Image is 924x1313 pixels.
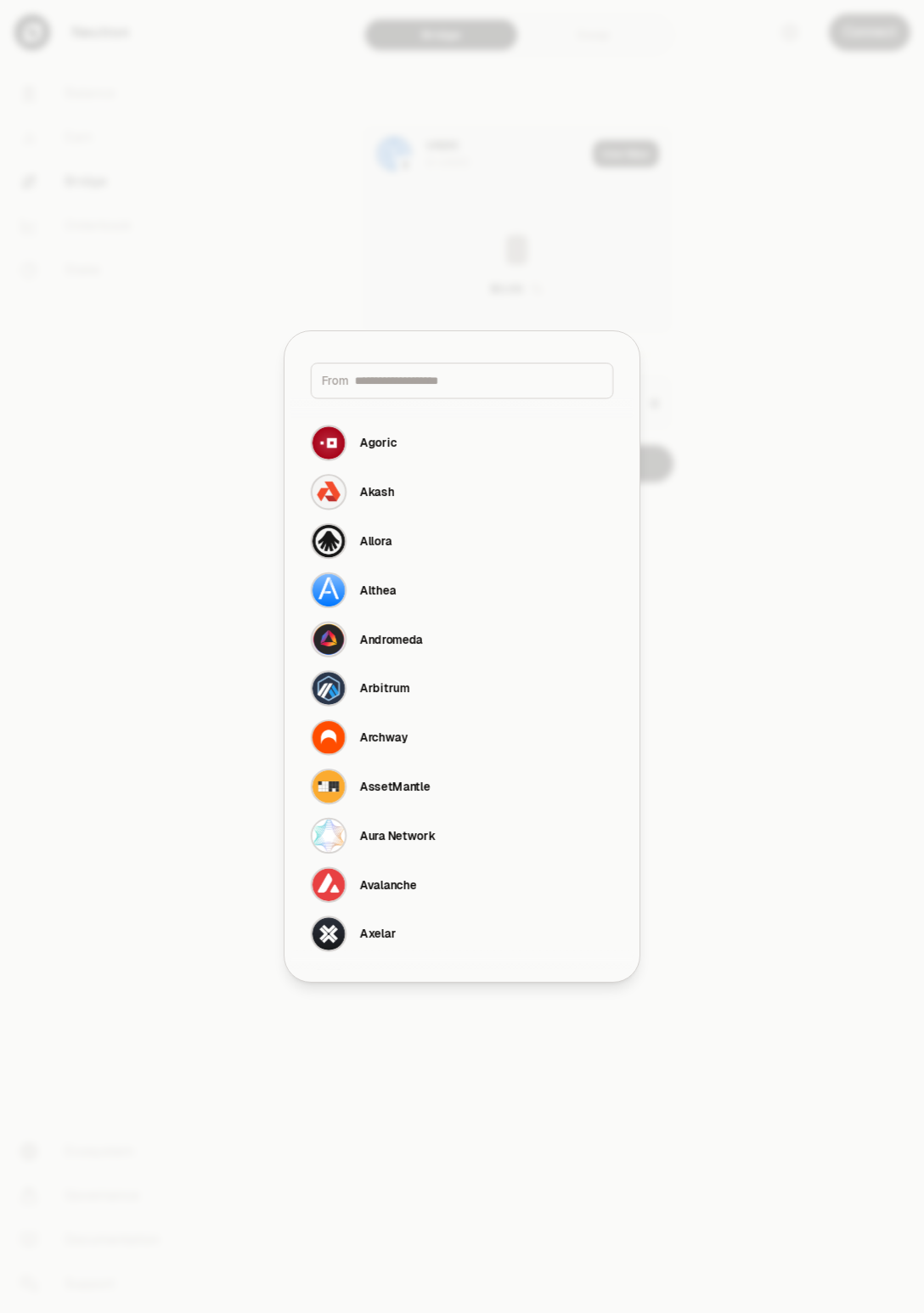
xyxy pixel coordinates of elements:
[311,965,346,1000] img: Babylon Genesis Logo
[301,467,623,516] button: Akash LogoAkash
[301,762,623,811] button: AssetMantle LogoAssetMantle
[301,860,623,910] button: Avalanche LogoAvalanche
[321,373,348,389] span: From
[311,670,346,706] img: Arbitrum Logo
[360,680,410,696] div: Arbitrum
[301,958,623,1007] button: Babylon Genesis Logo
[360,876,416,893] div: Avalanche
[360,779,431,795] div: AssetMantle
[301,419,623,468] button: Agoric LogoAgoric
[311,474,346,510] img: Akash Logo
[301,566,623,615] button: Althea LogoAlthea
[311,622,346,657] img: Andromeda Logo
[311,719,346,755] img: Archway Logo
[360,631,423,647] div: Andromeda
[360,582,396,598] div: Althea
[360,533,392,549] div: Allora
[301,713,623,762] button: Archway LogoArchway
[311,769,346,804] img: AssetMantle Logo
[301,811,623,860] button: Aura Network LogoAura Network
[301,664,623,713] button: Arbitrum LogoArbitrum
[311,916,346,951] img: Axelar Logo
[311,867,346,903] img: Avalanche Logo
[301,910,623,959] button: Axelar LogoAxelar
[311,572,346,608] img: Althea Logo
[311,425,346,460] img: Agoric Logo
[360,926,396,942] div: Axelar
[360,484,394,500] div: Akash
[301,516,623,566] button: Allora LogoAllora
[360,730,408,746] div: Archway
[301,615,623,664] button: Andromeda LogoAndromeda
[311,523,346,559] img: Allora Logo
[360,435,397,451] div: Agoric
[360,827,437,843] div: Aura Network
[311,818,346,854] img: Aura Network Logo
